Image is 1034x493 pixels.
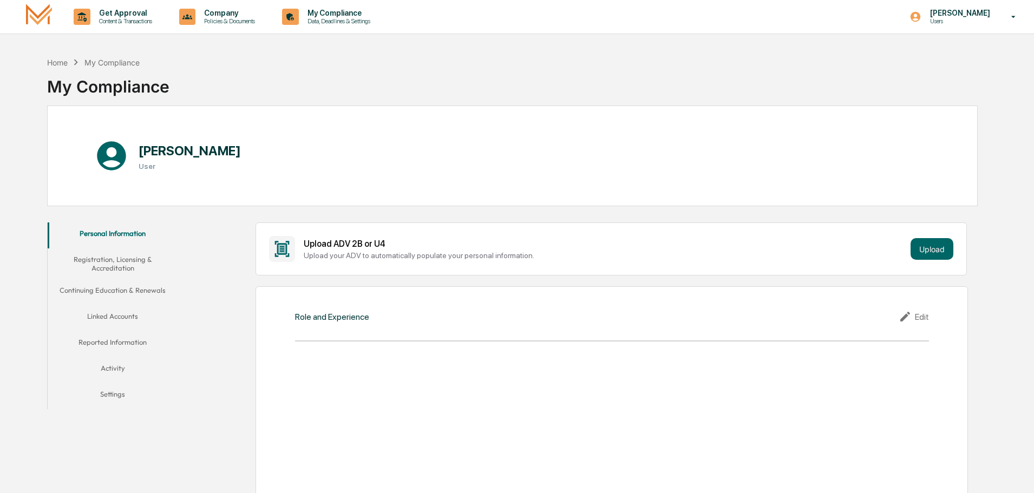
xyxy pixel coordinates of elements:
div: Edit [899,310,929,323]
button: Linked Accounts [48,305,178,331]
button: Continuing Education & Renewals [48,279,178,305]
p: Users [921,17,996,25]
button: Personal Information [48,222,178,248]
button: Settings [48,383,178,409]
p: [PERSON_NAME] [921,9,996,17]
div: My Compliance [47,68,169,96]
img: logo [26,4,52,29]
div: Role and Experience [295,312,369,322]
div: Upload your ADV to automatically populate your personal information. [304,251,906,260]
div: secondary tabs example [48,222,178,409]
div: Upload ADV 2B or U4 [304,239,906,249]
p: Get Approval [90,9,158,17]
h1: [PERSON_NAME] [139,143,241,159]
button: Registration, Licensing & Accreditation [48,248,178,279]
div: My Compliance [84,58,140,67]
p: My Compliance [299,9,376,17]
p: Content & Transactions [90,17,158,25]
button: Upload [911,238,953,260]
p: Data, Deadlines & Settings [299,17,376,25]
button: Reported Information [48,331,178,357]
p: Policies & Documents [195,17,260,25]
div: Home [47,58,68,67]
button: Activity [48,357,178,383]
p: Company [195,9,260,17]
h3: User [139,162,241,170]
